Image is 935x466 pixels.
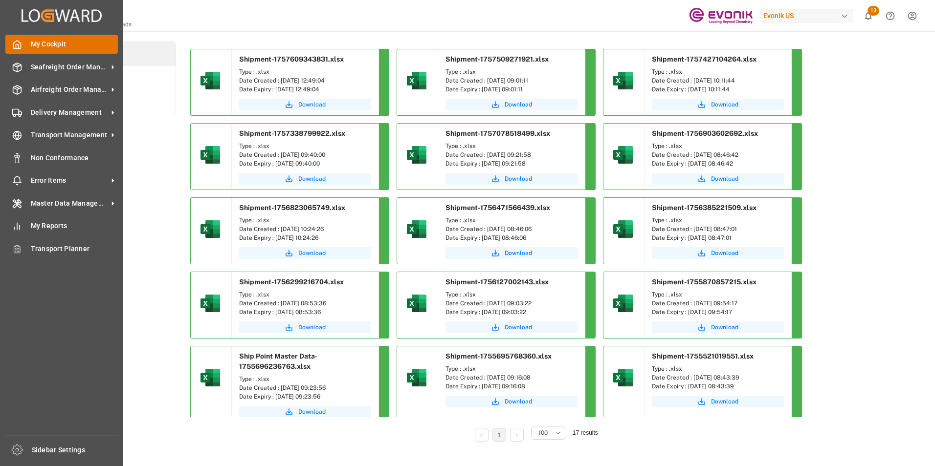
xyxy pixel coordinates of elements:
span: Seafreight Order Management [31,62,108,72]
div: Date Expiry : [DATE] 08:47:01 [652,233,784,242]
button: Download [652,321,784,333]
div: Evonik US [759,9,853,23]
img: microsoft-excel-2019--v1.png [199,217,222,241]
span: Shipment-1756471566439.xlsx [445,204,550,212]
button: Download [445,173,578,185]
span: Download [711,249,738,257]
span: Non Conformance [31,153,118,163]
div: Date Expiry : [DATE] 09:03:22 [445,308,578,317]
div: Date Created : [DATE] 08:43:39 [652,373,784,382]
span: Download [711,323,738,332]
a: My Reports [5,216,118,235]
span: Shipment-1757427104264.xlsx [652,55,757,63]
img: microsoft-excel-2019--v1.png [405,69,428,92]
div: Date Expiry : [DATE] 12:49:04 [239,85,371,94]
img: microsoft-excel-2019--v1.png [611,292,635,315]
div: Date Expiry : [DATE] 08:43:39 [652,382,784,391]
span: Shipment-1757609343831.xlsx [239,55,344,63]
button: Download [652,173,784,185]
button: Download [652,247,784,259]
div: Date Expiry : [DATE] 09:01:11 [445,85,578,94]
span: My Cockpit [31,39,118,49]
span: Shipment-1756385221509.xlsx [652,204,757,212]
div: Date Expiry : [DATE] 09:54:17 [652,308,784,317]
span: Shipment-1757509271921.xlsx [445,55,549,63]
div: Date Created : [DATE] 08:46:42 [652,150,784,159]
span: Shipment-1756127002143.xlsx [445,278,549,286]
li: Previous Page [475,428,489,442]
span: Shipment-1756299216704.xlsx [239,278,344,286]
button: Download [445,99,578,110]
span: Download [711,100,738,109]
button: Download [239,247,371,259]
span: Download [298,100,326,109]
div: Type : .xlsx [652,216,784,225]
button: Download [445,396,578,407]
span: Sidebar Settings [32,445,119,455]
span: Master Data Management [31,198,108,209]
div: Type : .xlsx [445,142,578,150]
div: Date Created : [DATE] 09:03:22 [445,299,578,308]
div: Date Created : [DATE] 09:23:56 [239,383,371,392]
img: microsoft-excel-2019--v1.png [611,366,635,389]
span: Download [505,100,532,109]
img: microsoft-excel-2019--v1.png [405,143,428,167]
span: Shipment-1755870857215.xlsx [652,278,757,286]
div: Type : .xlsx [652,67,784,76]
div: Type : .xlsx [445,290,578,299]
button: Download [445,321,578,333]
div: Date Expiry : [DATE] 09:21:58 [445,159,578,168]
span: Shipment-1757338799922.xlsx [239,129,345,137]
img: microsoft-excel-2019--v1.png [199,366,222,389]
div: Date Created : [DATE] 08:46:06 [445,225,578,233]
div: Date Expiry : [DATE] 08:46:42 [652,159,784,168]
span: Download [505,174,532,183]
div: Type : .xlsx [445,364,578,373]
div: Date Expiry : [DATE] 08:53:36 [239,308,371,317]
button: show 13 new notifications [857,5,879,27]
img: microsoft-excel-2019--v1.png [611,143,635,167]
button: Download [239,321,371,333]
button: Download [652,99,784,110]
span: Transport Management [31,130,108,140]
span: Download [711,174,738,183]
div: Date Created : [DATE] 09:40:00 [239,150,371,159]
span: Ship Point Master Data-1755696236763.xlsx [239,352,318,370]
span: Download [298,249,326,257]
div: Type : .xlsx [652,142,784,150]
span: Download [711,397,738,406]
span: Transport Planner [31,244,118,254]
div: Type : .xlsx [239,290,371,299]
button: Download [239,406,371,418]
div: Type : .xlsx [239,216,371,225]
button: Download [239,173,371,185]
img: microsoft-excel-2019--v1.png [611,69,635,92]
img: microsoft-excel-2019--v1.png [199,69,222,92]
button: Evonik US [759,6,857,25]
button: Help Center [879,5,901,27]
div: Date Expiry : [DATE] 09:23:56 [239,392,371,401]
div: Date Expiry : [DATE] 10:11:44 [652,85,784,94]
button: open menu [531,426,565,440]
div: Type : .xlsx [652,364,784,373]
img: microsoft-excel-2019--v1.png [199,292,222,315]
img: microsoft-excel-2019--v1.png [199,143,222,167]
a: My Cockpit [5,35,118,54]
span: Shipment-1756823065749.xlsx [239,204,345,212]
a: Non Conformance [5,148,118,167]
div: Type : .xlsx [652,290,784,299]
button: Download [652,396,784,407]
span: Download [298,407,326,416]
span: Download [505,249,532,257]
a: Download [445,247,578,259]
div: Date Created : [DATE] 10:11:44 [652,76,784,85]
img: microsoft-excel-2019--v1.png [405,217,428,241]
